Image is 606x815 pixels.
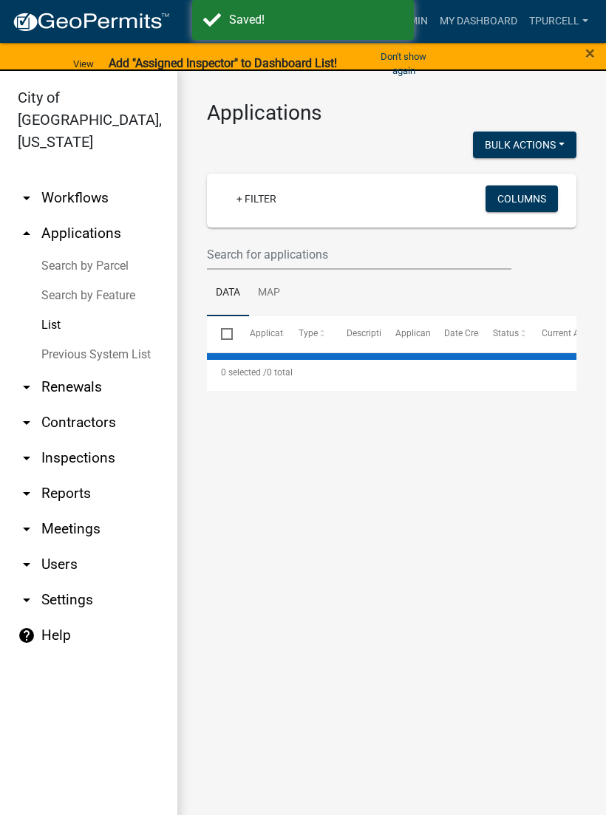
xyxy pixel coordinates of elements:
span: Status [493,328,519,338]
i: arrow_drop_down [18,556,35,573]
button: Close [585,44,595,62]
a: View [67,52,100,76]
button: Bulk Actions [473,132,576,158]
i: arrow_drop_down [18,189,35,207]
i: help [18,627,35,644]
i: arrow_drop_down [18,485,35,502]
a: Data [207,270,249,317]
span: Applicant [395,328,434,338]
div: 0 total [207,354,576,391]
datatable-header-cell: Description [333,316,381,352]
span: Application Number [250,328,330,338]
span: × [585,43,595,64]
i: arrow_drop_down [18,449,35,467]
i: arrow_drop_down [18,378,35,396]
a: Map [249,270,289,317]
span: Date Created [444,328,496,338]
datatable-header-cell: Status [479,316,528,352]
i: arrow_drop_down [18,520,35,538]
datatable-header-cell: Type [284,316,333,352]
a: + Filter [225,185,288,212]
a: My Dashboard [434,7,523,35]
i: arrow_drop_up [18,225,35,242]
strong: Add "Assigned Inspector" to Dashboard List! [109,56,337,70]
datatable-header-cell: Select [207,316,235,352]
span: Description [347,328,392,338]
span: Current Activity [542,328,603,338]
i: arrow_drop_down [18,414,35,432]
input: Search for applications [207,239,511,270]
datatable-header-cell: Date Created [430,316,479,352]
a: Tpurcell [523,7,594,35]
span: Type [299,328,318,338]
i: arrow_drop_down [18,591,35,609]
button: Don't show again [364,44,443,83]
button: Columns [486,185,558,212]
span: 0 selected / [221,367,267,378]
datatable-header-cell: Applicant [381,316,430,352]
div: Saved! [229,11,403,29]
h3: Applications [207,100,576,126]
datatable-header-cell: Application Number [235,316,284,352]
datatable-header-cell: Current Activity [528,316,576,352]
